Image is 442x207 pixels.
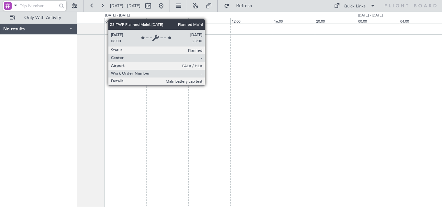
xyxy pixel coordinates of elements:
[221,1,260,11] button: Refresh
[231,4,258,8] span: Refresh
[62,18,104,24] div: 20:00
[110,3,140,9] span: [DATE] - [DATE]
[17,16,68,20] span: Only With Activity
[273,18,315,24] div: 16:00
[104,18,146,24] div: 00:00
[188,18,230,24] div: 08:00
[20,1,57,11] input: Trip Number
[358,13,383,18] div: [DATE] - [DATE]
[105,13,130,18] div: [DATE] - [DATE]
[7,13,70,23] button: Only With Activity
[344,3,366,10] div: Quick Links
[399,18,441,24] div: 04:00
[315,18,357,24] div: 20:00
[230,18,272,24] div: 12:00
[146,18,188,24] div: 04:00
[331,1,379,11] button: Quick Links
[357,18,399,24] div: 00:00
